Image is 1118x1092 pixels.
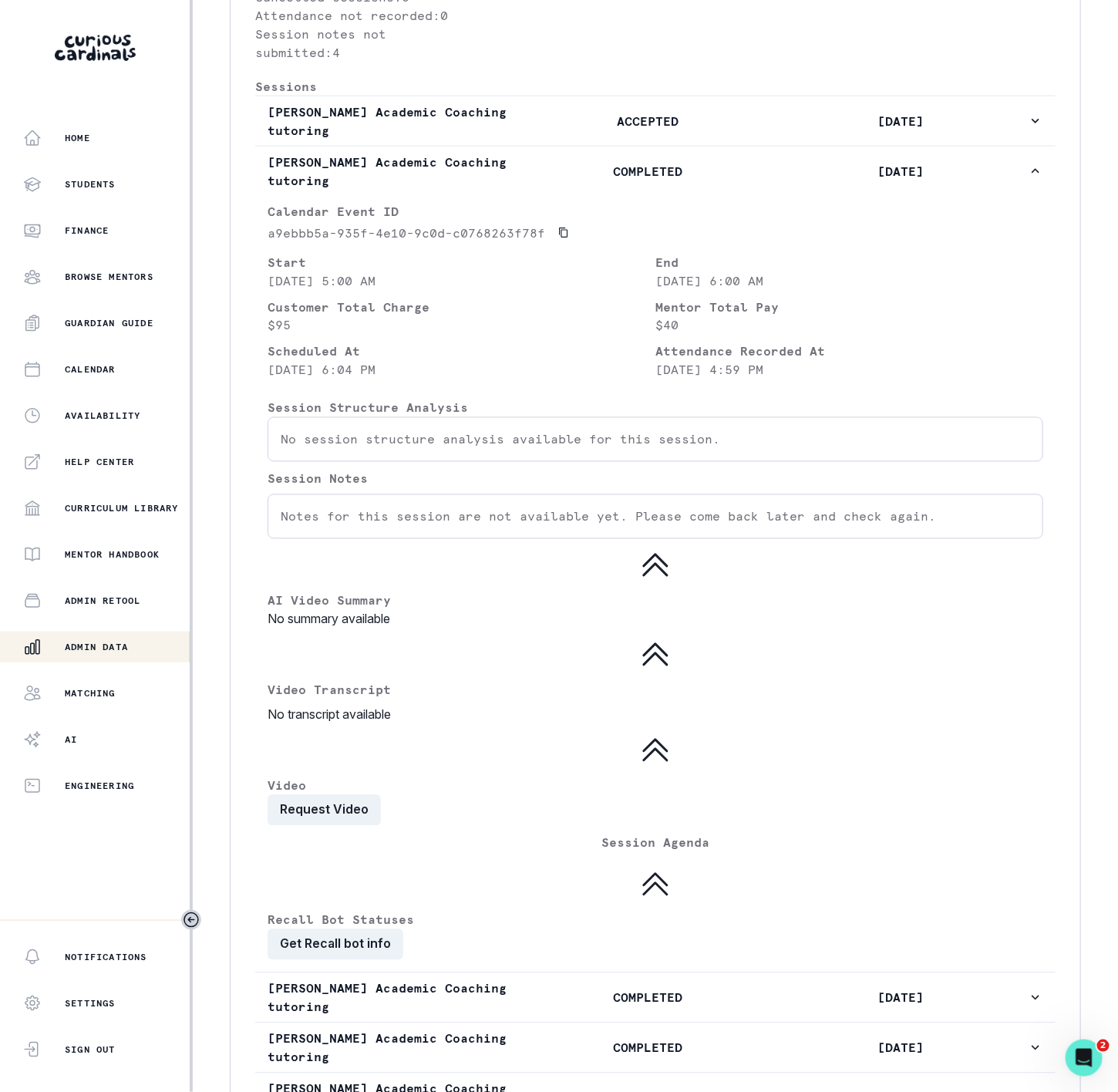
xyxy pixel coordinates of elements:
[521,162,775,180] p: COMPLETED
[268,361,655,379] p: [DATE] 6:04 PM
[255,25,456,62] p: Session notes not submitted: 4
[65,271,153,283] p: Browse Mentors
[65,132,90,144] p: Home
[774,162,1028,180] p: [DATE]
[65,780,134,792] p: Engineering
[255,77,1056,96] p: Sessions
[181,910,201,930] button: Toggle sidebar
[65,951,147,963] p: Notifications
[655,316,1043,335] p: $40
[655,271,1043,290] p: [DATE] 6:00 AM
[268,316,655,335] p: $95
[65,687,116,699] p: Matching
[65,410,140,422] p: Availability
[65,1043,116,1056] p: Sign Out
[255,147,1056,196] button: [PERSON_NAME] Academic Coaching tutoringCOMPLETED[DATE]
[65,733,77,746] p: AI
[65,178,116,190] p: Students
[255,1023,1056,1073] button: [PERSON_NAME] Academic Coaching tutoringCOMPLETED[DATE]
[268,929,403,960] button: Get Recall bot info
[655,253,1043,271] p: End
[65,997,116,1009] p: Settings
[268,795,381,826] button: Request Video
[281,430,1030,449] p: No session structure analysis available for this session.
[521,989,775,1007] p: COMPLETED
[774,989,1028,1007] p: [DATE]
[774,1039,1028,1057] p: [DATE]
[1066,1040,1103,1077] iframe: Intercom live chat
[65,502,179,514] p: Curriculum Library
[268,681,1043,724] div: No transcript available
[521,112,775,130] p: ACCEPTED
[281,507,1030,526] p: Notes for this session are not available yet. Please come back later and check again.
[255,196,1056,972] div: [PERSON_NAME] Academic Coaching tutoringCOMPLETED[DATE]
[65,317,153,329] p: Guardian Guide
[65,456,134,468] p: Help Center
[268,298,655,316] p: Customer Total Charge
[774,112,1028,130] p: [DATE]
[551,221,576,245] button: Copied to clipboard
[268,470,1043,494] p: Session Notes
[268,591,1043,610] p: AI Video Summary
[268,1030,521,1067] p: [PERSON_NAME] Academic Coaching tutoring
[65,363,116,376] p: Calendar
[255,96,1056,146] button: [PERSON_NAME] Academic Coaching tutoringACCEPTED[DATE]
[268,342,655,361] p: Scheduled At
[655,342,1043,361] p: Attendance Recorded At
[268,399,1043,417] p: Session Structure Analysis
[655,298,1043,316] p: Mentor Total Pay
[268,777,1043,795] p: Video
[521,1039,775,1057] p: COMPLETED
[268,103,521,140] p: [PERSON_NAME] Academic Coaching tutoring
[268,681,391,699] p: Video Transcript
[268,911,1043,929] p: Recall Bot Statuses
[601,834,709,852] p: Session Agenda
[268,979,521,1016] p: [PERSON_NAME] Academic Coaching tutoring
[268,202,1043,221] p: Calendar Event ID
[65,595,140,607] p: Admin Retool
[268,271,655,290] p: [DATE] 5:00 AM
[268,253,655,271] p: Start
[268,224,545,242] p: a9ebbb5a-935f-4e10-9c0d-c0768263f78f
[255,973,1056,1023] button: [PERSON_NAME] Academic Coaching tutoringCOMPLETED[DATE]
[655,361,1043,379] p: [DATE] 4:59 PM
[268,153,521,190] p: [PERSON_NAME] Academic Coaching tutoring
[65,224,109,237] p: Finance
[255,6,456,25] p: Attendance not recorded: 0
[65,641,128,653] p: Admin Data
[55,35,136,61] img: Curious Cardinals Logo
[268,591,1043,629] div: No summary available
[1097,1040,1110,1052] span: 2
[65,548,160,561] p: Mentor Handbook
